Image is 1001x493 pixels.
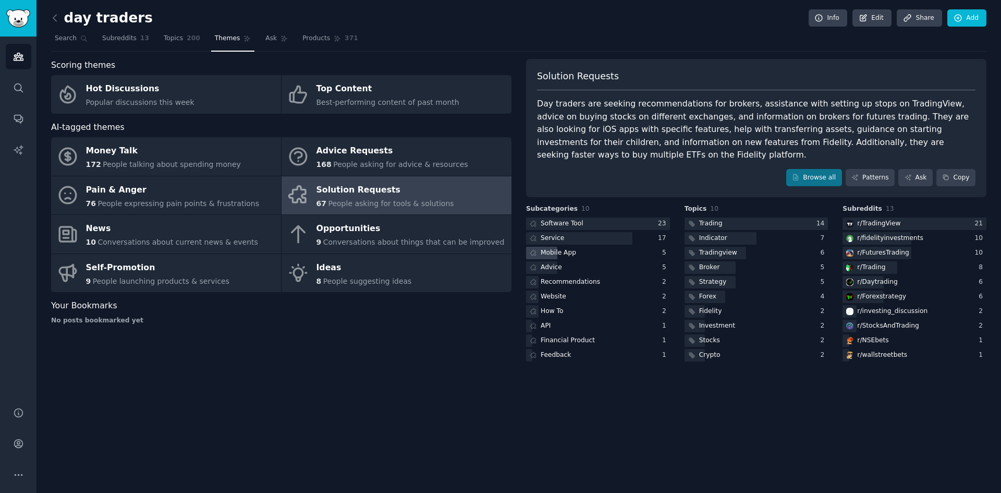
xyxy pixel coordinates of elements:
[541,263,562,272] div: Advice
[51,121,125,134] span: AI-tagged themes
[843,291,986,304] a: Forexstrategyr/Forexstrategy6
[699,307,722,316] div: Fidelity
[51,137,281,176] a: Money Talk172People talking about spending money
[86,277,91,285] span: 9
[316,238,322,246] span: 9
[699,321,735,331] div: Investment
[685,305,828,318] a: Fidelity2
[662,248,670,258] div: 5
[51,215,281,254] a: News10Conversations about current news & events
[541,351,571,360] div: Feedback
[821,351,828,360] div: 2
[857,234,923,243] div: r/ fidelityinvestments
[821,234,828,243] div: 7
[316,199,326,208] span: 67
[857,219,900,229] div: r/ TradingView
[699,248,737,258] div: Tradingview
[328,199,454,208] span: People asking for tools & solutions
[816,219,828,229] div: 14
[979,336,986,345] div: 1
[541,292,566,302] div: Website
[51,316,511,326] div: No posts bookmarked yet
[526,276,670,289] a: Recommendations2
[662,292,670,302] div: 2
[299,30,361,52] a: Products371
[51,59,115,72] span: Scoring themes
[857,321,919,331] div: r/ StocksAndTrading
[262,30,291,52] a: Ask
[685,349,828,362] a: Crypto2
[215,34,240,43] span: Themes
[526,320,670,333] a: API1
[979,307,986,316] div: 2
[685,334,828,347] a: Stocks2
[282,215,511,254] a: Opportunities9Conversations about things that can be improved
[699,278,727,287] div: Strategy
[852,9,892,27] a: Edit
[662,263,670,272] div: 5
[93,277,229,285] span: People launching products & services
[526,247,670,260] a: Mobile App5
[86,98,194,106] span: Popular discussions this week
[97,199,259,208] span: People expressing pain points & frustrations
[345,34,358,43] span: 371
[821,292,828,302] div: 4
[86,199,96,208] span: 76
[843,247,986,260] a: FuturesTradingr/FuturesTrading10
[140,34,149,43] span: 13
[821,278,828,287] div: 5
[843,320,986,333] a: StocksAndTradingr/StocksAndTrading2
[685,276,828,289] a: Strategy5
[99,30,153,52] a: Subreddits13
[211,30,255,52] a: Themes
[846,220,853,227] img: TradingView
[526,349,670,362] a: Feedback1
[103,160,241,169] span: People talking about spending money
[843,305,986,318] a: investing_discussionr/investing_discussion2
[86,81,194,98] div: Hot Discussions
[316,182,454,198] div: Solution Requests
[265,34,277,43] span: Ask
[843,261,986,274] a: Tradingr/Trading8
[316,81,459,98] div: Top Content
[282,75,511,114] a: Top ContentBest-performing content of past month
[541,234,564,243] div: Service
[6,9,30,28] img: GummySearch logo
[526,334,670,347] a: Financial Product1
[302,34,330,43] span: Products
[323,238,505,246] span: Conversations about things that can be improved
[541,278,600,287] div: Recommendations
[160,30,204,52] a: Topics200
[699,234,727,243] div: Indicator
[846,235,853,242] img: fidelityinvestments
[541,321,551,331] div: API
[51,30,91,52] a: Search
[979,321,986,331] div: 2
[685,218,828,231] a: Trading14
[187,34,200,43] span: 200
[97,238,258,246] span: Conversations about current news & events
[843,276,986,289] a: Daytradingr/Daytrading6
[581,205,590,212] span: 10
[86,182,260,198] div: Pain & Anger
[699,292,716,302] div: Forex
[886,205,894,212] span: 13
[102,34,137,43] span: Subreddits
[86,143,241,160] div: Money Talk
[974,248,986,258] div: 10
[947,9,986,27] a: Add
[537,98,975,162] div: Day traders are seeking recommendations for brokers, assistance with setting up stops on TradingV...
[316,259,412,276] div: Ideas
[86,221,258,237] div: News
[846,337,853,344] img: NSEbets
[541,219,583,229] div: Software Tool
[843,334,986,347] a: NSEbetsr/NSEbets1
[526,205,578,214] span: Subcategories
[541,307,564,316] div: How To
[857,278,897,287] div: r/ Daytrading
[685,261,828,274] a: Broker5
[979,351,986,360] div: 1
[316,221,505,237] div: Opportunities
[857,307,927,316] div: r/ investing_discussion
[846,279,853,286] img: Daytrading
